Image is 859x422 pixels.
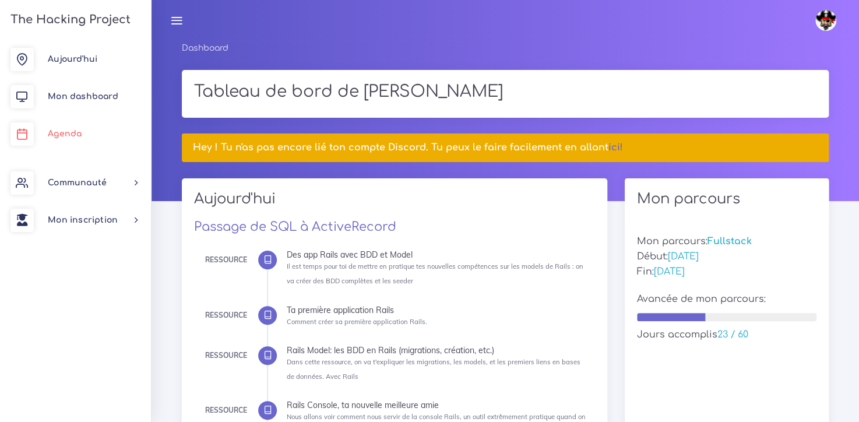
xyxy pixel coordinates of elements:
[205,309,247,322] div: Ressource
[287,346,586,354] div: Rails Model: les BDD en Rails (migrations, création, etc.)
[194,191,595,216] h2: Aujourd'hui
[717,329,748,340] span: 23 / 60
[48,129,82,138] span: Agenda
[7,13,131,26] h3: The Hacking Project
[287,262,583,285] small: Il est temps pour toi de mettre en pratique tes nouvelles compétences sur les models de Rails : o...
[194,82,816,102] h1: Tableau de bord de [PERSON_NAME]
[707,236,752,247] span: Fullstack
[637,191,816,208] h2: Mon parcours
[815,10,836,31] img: avatar
[193,142,818,153] h5: Hey ! Tu n'as pas encore lié ton compte Discord. Tu peux le faire facilement en allant
[287,358,580,381] small: Dans cette ressource, on va t'expliquer les migrations, les models, et les premiers liens en base...
[287,251,586,259] div: Des app Rails avec BDD et Model
[637,251,816,262] h5: Début:
[637,236,816,247] h5: Mon parcours:
[654,266,685,277] span: [DATE]
[287,401,586,409] div: Rails Console, ta nouvelle meilleure amie
[48,55,97,64] span: Aujourd'hui
[48,178,107,187] span: Communauté
[194,220,396,234] a: Passage de SQL à ActiveRecord
[205,349,247,362] div: Ressource
[637,294,816,305] h5: Avancée de mon parcours:
[637,329,816,340] h5: Jours accomplis
[205,254,247,266] div: Ressource
[668,251,699,262] span: [DATE]
[182,44,228,52] a: Dashboard
[48,92,118,101] span: Mon dashboard
[608,142,623,153] a: ici!
[48,216,118,224] span: Mon inscription
[637,266,816,277] h5: Fin:
[287,306,586,314] div: Ta première application Rails
[287,318,427,326] small: Comment créer sa première application Rails.
[205,404,247,417] div: Ressource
